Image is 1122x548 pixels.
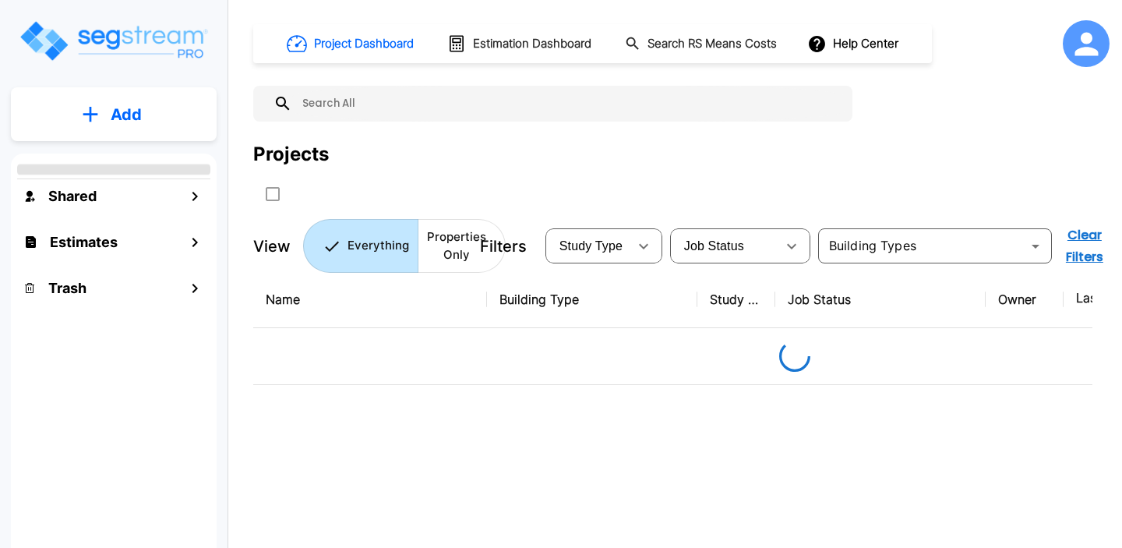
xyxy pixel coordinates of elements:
[48,278,86,299] h1: Trash
[111,103,142,126] p: Add
[673,225,776,268] div: Select
[253,235,291,258] p: View
[1060,220,1110,273] button: Clear Filters
[292,86,845,122] input: Search All
[348,237,409,255] p: Everything
[11,92,217,137] button: Add
[50,232,118,253] h1: Estimates
[647,35,777,53] h1: Search RS Means Costs
[775,271,986,328] th: Job Status
[697,271,775,328] th: Study Type
[257,179,288,210] button: SelectAll
[619,29,785,59] button: Search RS Means Costs
[473,35,591,53] h1: Estimation Dashboard
[18,19,209,63] img: Logo
[253,140,329,168] div: Projects
[559,239,623,253] span: Study Type
[986,271,1064,328] th: Owner
[280,27,422,61] button: Project Dashboard
[48,186,97,207] h1: Shared
[549,225,628,268] div: Select
[418,219,506,273] button: Properties Only
[427,228,486,263] p: Properties Only
[804,29,905,58] button: Help Center
[303,219,418,273] button: Everything
[253,271,487,328] th: Name
[1025,235,1046,257] button: Open
[441,27,600,60] button: Estimation Dashboard
[487,271,697,328] th: Building Type
[314,35,414,53] h1: Project Dashboard
[684,239,744,253] span: Job Status
[823,235,1021,257] input: Building Types
[303,219,506,273] div: Platform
